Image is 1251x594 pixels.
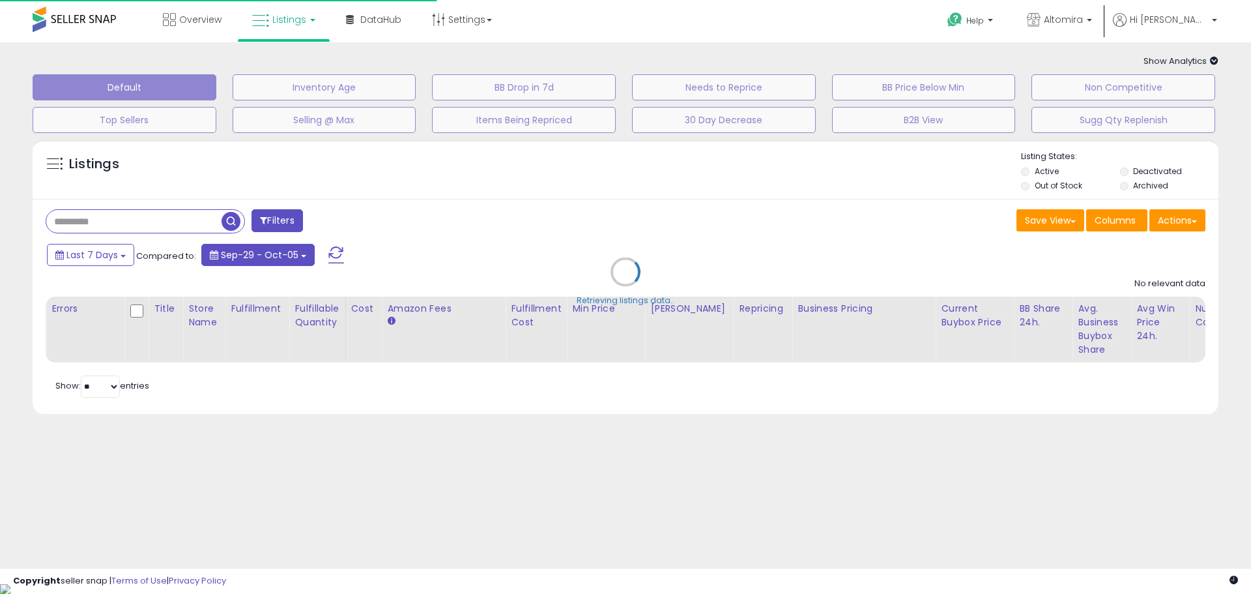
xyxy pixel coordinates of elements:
[111,574,167,587] a: Terms of Use
[432,74,616,100] button: BB Drop in 7d
[179,13,222,26] span: Overview
[33,74,216,100] button: Default
[832,74,1016,100] button: BB Price Below Min
[432,107,616,133] button: Items Being Repriced
[1044,13,1083,26] span: Altomira
[1130,13,1208,26] span: Hi [PERSON_NAME]
[1031,107,1215,133] button: Sugg Qty Replenish
[632,107,816,133] button: 30 Day Decrease
[832,107,1016,133] button: B2B View
[272,13,306,26] span: Listings
[632,74,816,100] button: Needs to Reprice
[233,74,416,100] button: Inventory Age
[360,13,401,26] span: DataHub
[1143,55,1218,67] span: Show Analytics
[1031,74,1215,100] button: Non Competitive
[577,295,674,306] div: Retrieving listings data..
[169,574,226,587] a: Privacy Policy
[13,575,226,587] div: seller snap | |
[947,12,963,28] i: Get Help
[13,574,61,587] strong: Copyright
[937,2,1006,42] a: Help
[1113,13,1217,42] a: Hi [PERSON_NAME]
[966,15,984,26] span: Help
[33,107,216,133] button: Top Sellers
[233,107,416,133] button: Selling @ Max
